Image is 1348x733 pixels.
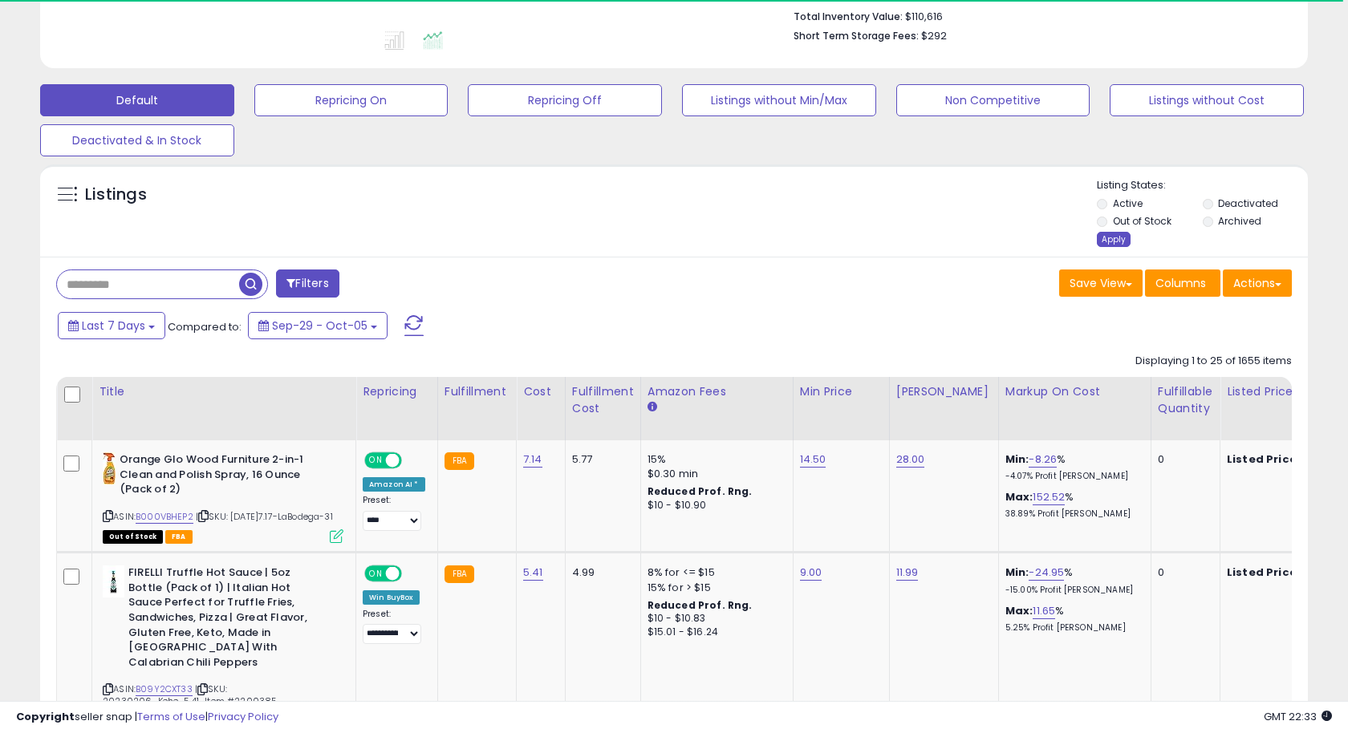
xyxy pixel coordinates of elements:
button: Default [40,84,234,116]
div: 0 [1158,452,1208,467]
div: % [1005,490,1139,520]
a: 11.99 [896,565,919,581]
div: Fulfillment Cost [572,383,634,417]
button: Listings without Cost [1110,84,1304,116]
button: Last 7 Days [58,312,165,339]
p: Listing States: [1097,178,1307,193]
h5: Listings [85,184,147,206]
div: $15.01 - $16.24 [648,626,781,639]
a: 14.50 [800,452,826,468]
div: Amazon Fees [648,383,786,400]
b: Max: [1005,489,1033,504]
div: $10 - $10.90 [648,499,781,512]
span: ON [366,454,386,468]
p: -15.00% Profit [PERSON_NAME] [1005,585,1139,596]
button: Columns [1145,269,1220,297]
li: $110,616 [794,6,1280,25]
div: Displaying 1 to 25 of 1655 items [1135,354,1292,369]
span: | SKU: [DATE]7.17-LaBodega-31 [196,510,333,523]
strong: Copyright [16,709,75,724]
div: % [1005,565,1139,595]
b: Reduced Prof. Rng. [648,484,753,498]
div: Amazon AI * [363,477,425,492]
span: FBA [165,530,193,544]
b: Max: [1005,603,1033,618]
a: -8.26 [1029,452,1057,468]
span: OFF [400,454,425,468]
span: Last 7 Days [82,318,145,334]
div: Markup on Cost [1005,383,1144,400]
label: Deactivated [1218,196,1278,210]
div: Preset: [363,609,425,645]
small: FBA [445,452,474,470]
p: -4.07% Profit [PERSON_NAME] [1005,471,1139,482]
div: 0 [1158,565,1208,580]
img: 31DGpJuv++L._SL40_.jpg [103,565,124,597]
small: FBA [445,565,474,583]
label: Active [1113,196,1143,210]
div: % [1005,452,1139,482]
b: Reduced Prof. Rng. [648,598,753,612]
label: Archived [1218,214,1261,228]
div: Preset: [363,495,425,531]
div: $10 - $10.83 [648,612,781,626]
b: Min: [1005,565,1029,580]
div: % [1005,604,1139,634]
span: Columns [1155,275,1206,291]
a: B09Y2CXT33 [136,682,193,696]
b: Listed Price: [1227,452,1300,467]
a: 5.41 [523,565,543,581]
a: 28.00 [896,452,925,468]
div: $0.30 min [648,467,781,481]
small: Amazon Fees. [648,400,657,415]
div: Apply [1097,232,1131,247]
th: The percentage added to the cost of goods (COGS) that forms the calculator for Min & Max prices. [998,377,1151,440]
button: Listings without Min/Max [682,84,876,116]
b: FIRELLI Truffle Hot Sauce | 5oz Bottle (Pack of 1) | Italian Hot Sauce Perfect for Truffle Fries,... [128,565,323,674]
span: Sep-29 - Oct-05 [272,318,367,334]
a: 7.14 [523,452,542,468]
button: Actions [1223,269,1292,297]
span: Compared to: [168,319,242,334]
label: Out of Stock [1113,214,1171,228]
button: Sep-29 - Oct-05 [248,312,388,339]
div: 4.99 [572,565,628,580]
button: Save View [1059,269,1143,297]
a: Terms of Use [137,709,205,724]
img: 41LMvIUfdcL._SL40_.jpg [103,452,116,484]
div: 5.77 [572,452,628,467]
button: Repricing On [254,84,449,116]
div: Fulfillable Quantity [1158,383,1213,417]
a: Privacy Policy [208,709,278,724]
span: 2025-10-13 22:33 GMT [1264,709,1332,724]
div: Repricing [363,383,431,400]
span: ON [366,567,386,581]
a: -24.95 [1029,565,1064,581]
a: 152.52 [1033,489,1065,505]
p: 5.25% Profit [PERSON_NAME] [1005,622,1139,634]
div: Cost [523,383,558,400]
b: Listed Price: [1227,565,1300,580]
b: Orange Glo Wood Furniture 2-in-1 Clean and Polish Spray, 16 Ounce (Pack of 2) [120,452,315,501]
b: Total Inventory Value: [794,10,903,23]
button: Non Competitive [896,84,1090,116]
p: 38.89% Profit [PERSON_NAME] [1005,508,1139,520]
div: ASIN: [103,452,343,541]
div: Min Price [800,383,883,400]
span: All listings that are currently out of stock and unavailable for purchase on Amazon [103,530,163,544]
div: Fulfillment [445,383,510,400]
div: 15% for > $15 [648,581,781,595]
b: Short Term Storage Fees: [794,29,919,43]
div: [PERSON_NAME] [896,383,992,400]
div: Title [99,383,349,400]
a: B000VBHEP2 [136,510,193,524]
div: 8% for <= $15 [648,565,781,580]
div: 15% [648,452,781,467]
div: Win BuyBox [363,590,420,605]
span: OFF [400,567,425,581]
b: Min: [1005,452,1029,467]
button: Deactivated & In Stock [40,124,234,156]
a: 11.65 [1033,603,1055,619]
div: seller snap | | [16,710,278,725]
button: Repricing Off [468,84,662,116]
